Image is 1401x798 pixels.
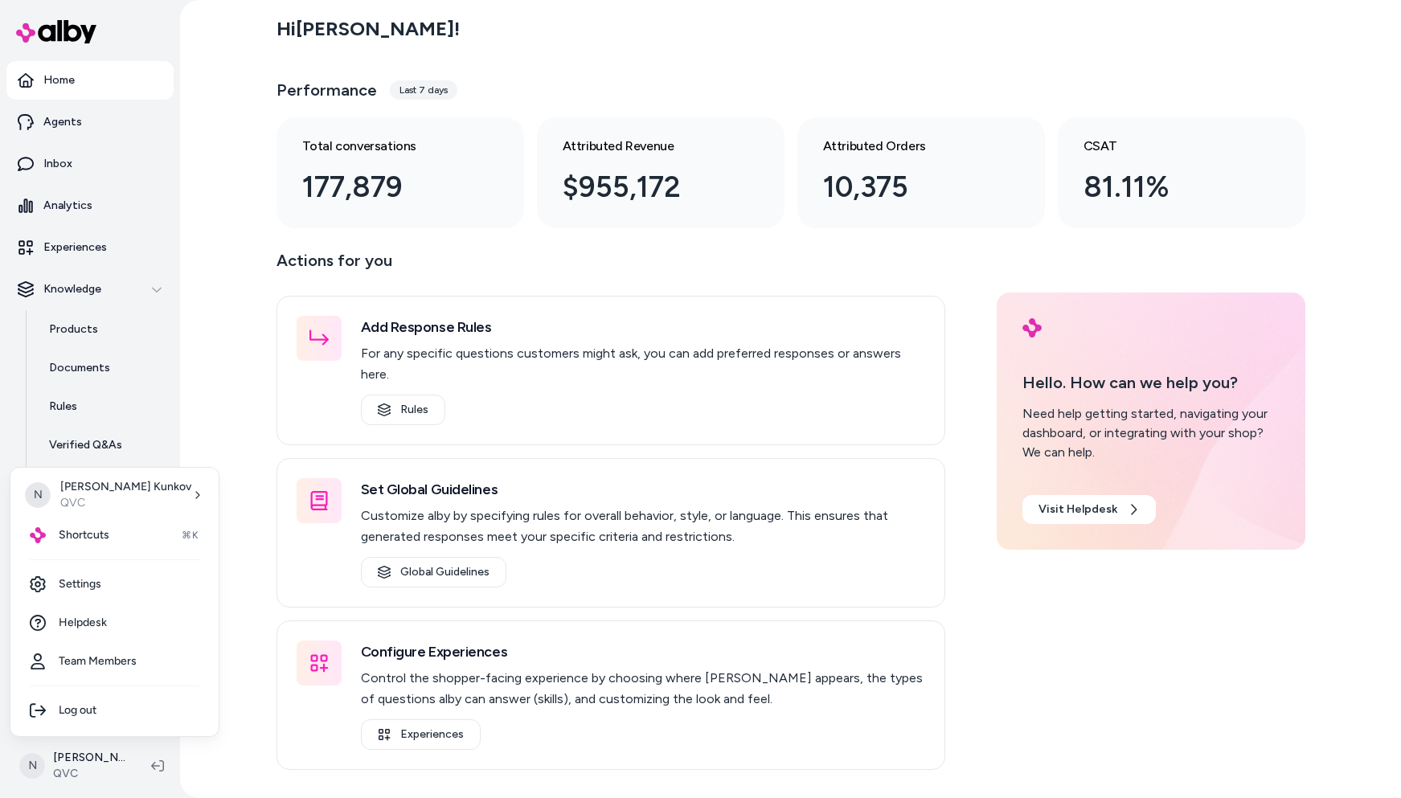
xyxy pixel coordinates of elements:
div: Log out [17,691,212,730]
span: N [25,482,51,508]
span: Shortcuts [59,527,109,543]
p: QVC [60,495,191,511]
a: Team Members [17,642,212,681]
p: [PERSON_NAME] Kunkov [60,479,191,495]
a: Settings [17,565,212,604]
span: Helpdesk [59,615,107,631]
img: alby Logo [30,527,46,543]
span: ⌘K [182,529,199,542]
